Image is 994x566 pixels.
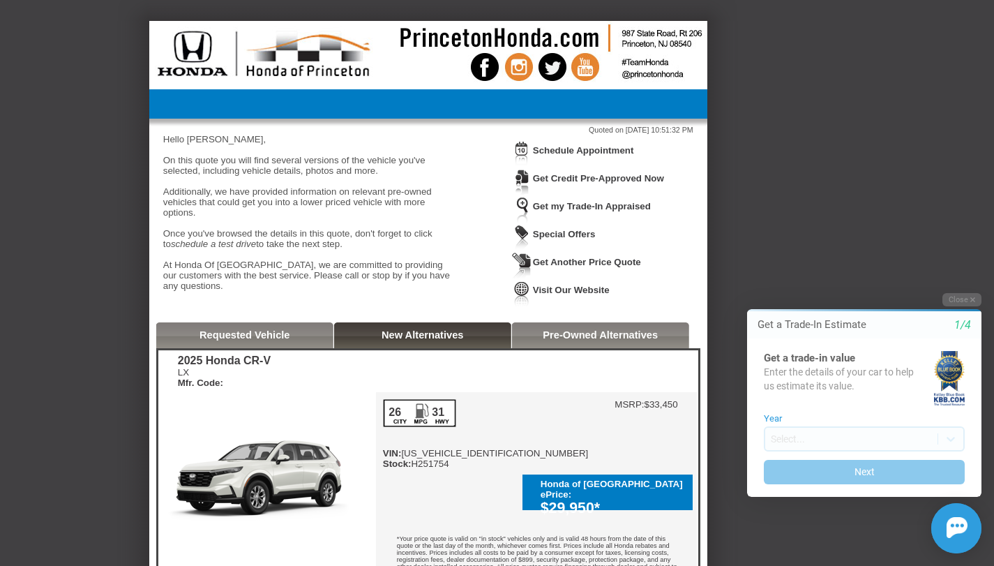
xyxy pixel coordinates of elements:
img: Icon_VisitWebsite.png [512,281,532,306]
a: Pre-Owned Alternatives [543,329,658,341]
div: 2025 Honda CR-V [178,355,271,367]
div: $29,950* [541,500,686,517]
img: Icon_TradeInAppraisal.png [512,197,532,223]
a: Special Offers [533,229,596,239]
img: Icon_WeeklySpecials.png [512,225,532,251]
td: $33,450 [645,399,678,410]
img: Icon_GetQuote.png [512,253,532,278]
a: Visit Our Website [533,285,610,295]
div: Quoted on [DATE] 10:51:32 PM [163,126,693,134]
td: MSRP: [615,399,644,410]
img: 2025 Honda CR-V [158,392,376,556]
div: 26 [388,406,402,419]
div: Hello [PERSON_NAME], On this quote you will find several versions of the vehicle you've selected,... [163,134,456,301]
a: Get Credit Pre-Approved Now [533,173,664,184]
iframe: Chat Assistance [718,281,994,566]
b: VIN: [383,448,402,459]
b: Mfr. Code: [178,378,223,388]
a: Requested Vehicle [199,329,290,341]
a: Get my Trade-In Appraised [533,201,651,211]
div: LX [178,367,271,388]
div: Honda of [GEOGRAPHIC_DATA] ePrice: [541,479,686,500]
div: 31 [431,406,446,419]
a: Schedule Appointment [533,145,634,156]
a: New Alternatives [382,329,464,341]
b: Stock: [383,459,412,469]
img: Icon_ScheduleAppointment.png [512,141,532,167]
div: [US_VEHICLE_IDENTIFICATION_NUMBER] H251754 [383,399,589,469]
em: schedule a test drive [171,239,256,249]
a: Get Another Price Quote [533,257,641,267]
img: Icon_CreditApproval.png [512,169,532,195]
